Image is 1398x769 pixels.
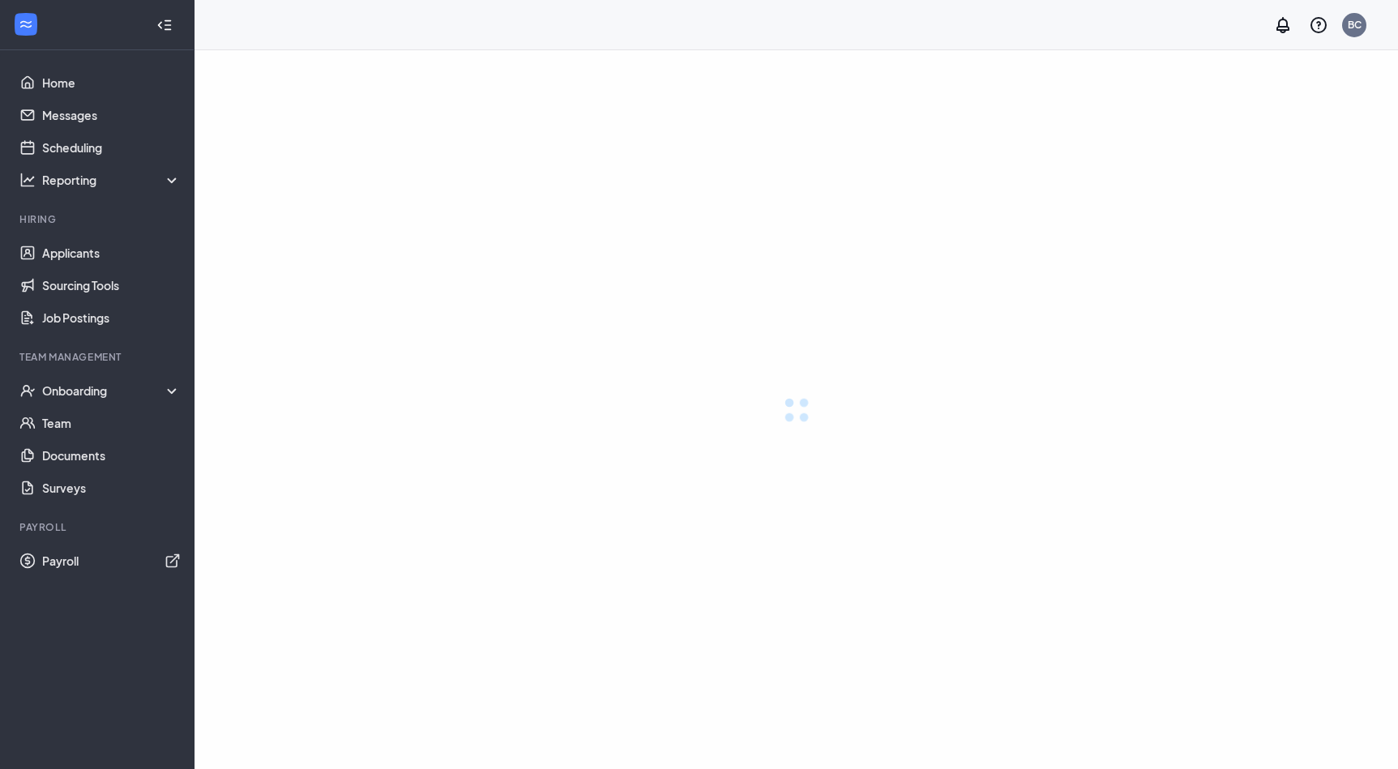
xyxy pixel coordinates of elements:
svg: UserCheck [19,382,36,399]
div: Reporting [42,172,182,188]
a: Team [42,407,181,439]
div: BC [1348,18,1362,32]
a: Home [42,66,181,99]
a: Applicants [42,237,181,269]
svg: Collapse [156,17,173,33]
svg: Analysis [19,172,36,188]
a: Surveys [42,472,181,504]
a: PayrollExternalLink [42,545,181,577]
div: Payroll [19,520,177,534]
div: Hiring [19,212,177,226]
svg: QuestionInfo [1309,15,1328,35]
svg: Notifications [1273,15,1293,35]
div: Team Management [19,350,177,364]
a: Messages [42,99,181,131]
a: Documents [42,439,181,472]
div: Onboarding [42,382,182,399]
a: Scheduling [42,131,181,164]
svg: WorkstreamLogo [18,16,34,32]
a: Job Postings [42,301,181,334]
a: Sourcing Tools [42,269,181,301]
